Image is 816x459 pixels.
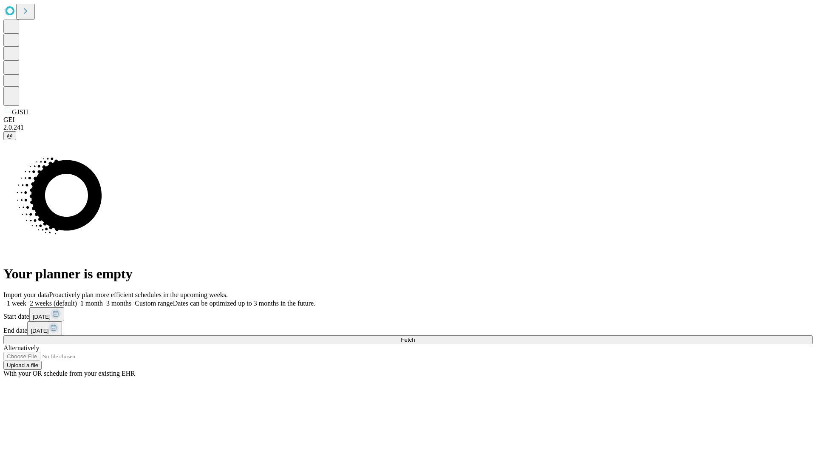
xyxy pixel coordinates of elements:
button: @ [3,131,16,140]
span: 3 months [106,300,131,307]
span: Fetch [401,337,415,343]
button: [DATE] [27,321,62,335]
div: GEI [3,116,813,124]
div: Start date [3,307,813,321]
span: 1 week [7,300,26,307]
h1: Your planner is empty [3,266,813,282]
span: Proactively plan more efficient schedules in the upcoming weeks. [49,291,228,298]
span: Import your data [3,291,49,298]
div: 2.0.241 [3,124,813,131]
span: Custom range [135,300,173,307]
button: Fetch [3,335,813,344]
span: 2 weeks (default) [30,300,77,307]
span: 1 month [80,300,103,307]
span: Alternatively [3,344,39,351]
span: @ [7,133,13,139]
span: GJSH [12,108,28,116]
button: [DATE] [29,307,64,321]
span: [DATE] [33,314,51,320]
span: With your OR schedule from your existing EHR [3,370,135,377]
button: Upload a file [3,361,42,370]
span: [DATE] [31,328,48,334]
span: Dates can be optimized up to 3 months in the future. [173,300,315,307]
div: End date [3,321,813,335]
